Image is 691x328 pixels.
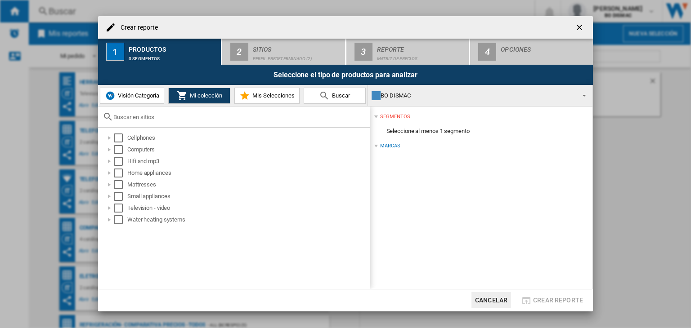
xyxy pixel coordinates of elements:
img: wiser-icon-blue.png [105,90,116,101]
div: Seleccione el tipo de productos para analizar [98,65,593,85]
div: Water heating systems [127,215,368,224]
div: 4 [478,43,496,61]
md-checkbox: Select [114,215,127,224]
h4: Crear reporte [116,23,158,32]
button: 4 Opciones [470,39,593,65]
md-checkbox: Select [114,180,127,189]
span: Mis Selecciones [250,92,295,99]
div: Opciones [501,42,589,52]
button: Buscar [304,88,366,104]
md-checkbox: Select [114,157,127,166]
button: Crear reporte [518,292,586,308]
div: Television - video [127,204,368,213]
div: 2 [230,43,248,61]
div: 1 [106,43,124,61]
button: 2 Sitios Perfil predeterminado (2) [222,39,346,65]
div: Cellphones [127,133,368,142]
ng-md-icon: getI18NText('BUTTONS.CLOSE_DIALOG') [575,23,586,34]
input: Buscar en sitios [113,114,365,120]
button: getI18NText('BUTTONS.CLOSE_DIALOG') [571,18,589,36]
button: Cancelar [471,292,511,308]
md-checkbox: Select [114,168,127,177]
span: Mi colección [188,92,222,99]
button: Mis Selecciones [234,88,300,104]
div: Matriz de precios [377,52,466,61]
md-checkbox: Select [114,204,127,213]
div: 3 [354,43,372,61]
span: Buscar [330,92,350,99]
div: Small appliances [127,192,368,201]
span: Crear reporte [533,297,583,304]
span: Seleccione al menos 1 segmento [374,123,481,140]
div: Reporte [377,42,466,52]
button: 1 Productos 0 segmentos [98,39,222,65]
div: Perfil predeterminado (2) [253,52,341,61]
div: Marcas [380,142,400,150]
md-checkbox: Select [114,192,127,201]
div: Productos [129,42,217,52]
div: Sitios [253,42,341,52]
button: Mi colección [168,88,230,104]
button: Visión Categoría [100,88,164,104]
div: Computers [127,145,368,154]
button: 3 Reporte Matriz de precios [346,39,470,65]
div: 0 segmentos [129,52,217,61]
div: Mattresses [127,180,368,189]
div: Home appliances [127,168,368,177]
div: Hifi and mp3 [127,157,368,166]
div: segmentos [380,113,410,120]
span: Visión Categoría [116,92,159,99]
div: BO DISMAC [372,89,574,102]
md-checkbox: Select [114,133,127,142]
md-checkbox: Select [114,145,127,154]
